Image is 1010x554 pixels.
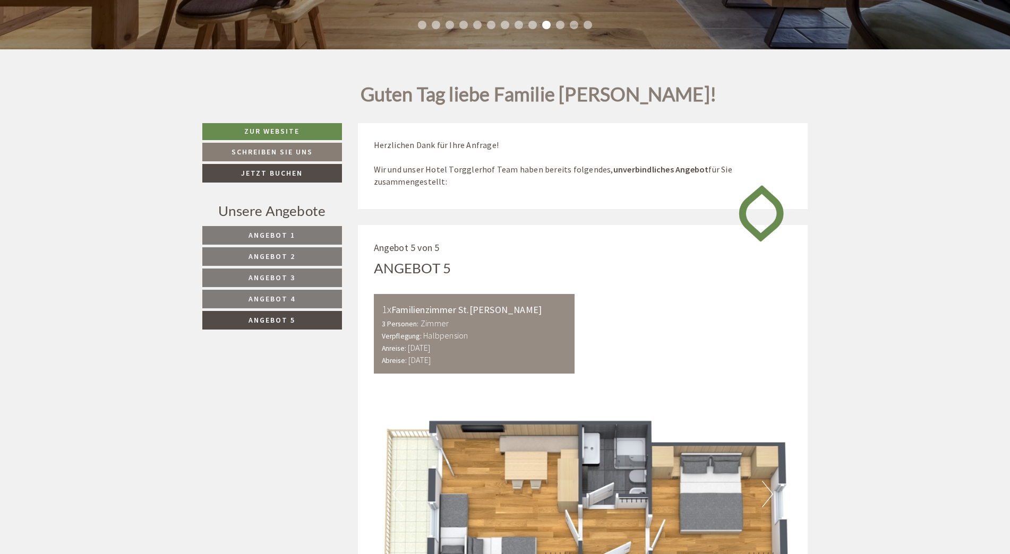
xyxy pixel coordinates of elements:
a: Jetzt buchen [202,164,342,183]
a: Schreiben Sie uns [202,143,342,161]
b: 1x [382,302,391,316]
b: Halbpension [423,330,468,341]
b: [DATE] [408,342,430,353]
small: Verpflegung: [382,332,422,341]
small: 18:49 [16,188,264,196]
div: [DATE] [190,3,228,21]
div: Unsere Angebote [202,201,342,221]
small: 17:40 [301,45,402,52]
button: Senden [355,280,418,298]
span: Angebot 3 [249,273,295,282]
button: Previous [392,481,404,507]
img: image [731,176,792,251]
span: Angebot 5 [249,315,295,325]
div: Angebot 5 [374,258,451,278]
div: Gibt es glutenfreies Essen? [295,22,410,54]
span: Angebot 2 [249,252,295,261]
b: Zimmer [421,318,449,328]
a: Zur Website [202,123,342,140]
div: [GEOGRAPHIC_DATA] [16,59,264,67]
small: Anreise: [382,344,407,353]
small: 3 Personen: [382,319,419,328]
span: Angebot 1 [249,230,295,240]
b: [DATE] [408,354,431,365]
p: Herzlichen Dank für Ihre Anfrage! Wir und unser Hotel Torgglerhof Team haben bereits folgendes, f... [374,139,792,187]
div: Familienzimmer St.[PERSON_NAME] [382,302,567,317]
small: Abreise: [382,356,407,365]
div: Sie [301,24,402,32]
h1: Guten Tag liebe Familie [PERSON_NAME]! [361,84,717,110]
div: Sehr geehrte Frau [PERSON_NAME], wie gerade besprochen, können Sie E-Bikes direkt an der Talstati... [8,57,269,198]
strong: unverbindliches Angebot [613,164,709,175]
span: Angebot 5 von 5 [374,241,440,254]
span: Angebot 4 [249,294,295,304]
button: Next [762,481,773,507]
